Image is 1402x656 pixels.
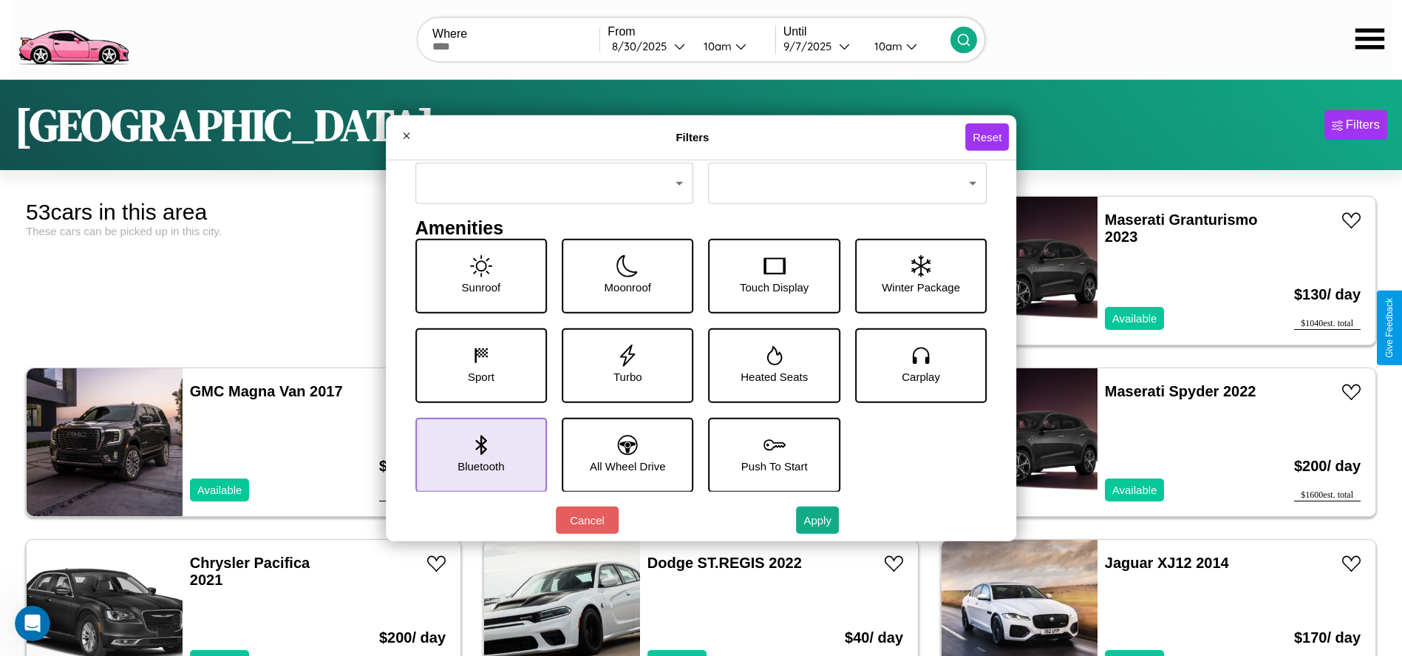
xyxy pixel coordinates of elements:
[379,490,446,501] div: $ 1200 est. total
[1105,555,1229,571] a: Jaguar XJ12 2014
[1112,480,1157,500] p: Available
[862,38,950,54] button: 10am
[902,366,940,386] p: Carplay
[608,25,775,38] label: From
[1294,490,1361,501] div: $ 1600 est. total
[420,131,965,143] h4: Filters
[1105,383,1256,399] a: Maserati Spyder 2022
[1384,298,1395,358] div: Give Feedback
[468,366,494,386] p: Sport
[190,555,310,588] a: Chrysler Pacifica 2021
[197,480,242,500] p: Available
[462,277,501,297] p: Sunroof
[1294,443,1361,490] h3: $ 200 / day
[556,507,619,534] button: Cancel
[965,124,1009,151] button: Reset
[613,366,642,386] p: Turbo
[783,25,950,38] label: Until
[1346,118,1380,132] div: Filters
[783,39,839,53] div: 9 / 7 / 2025
[741,456,808,476] p: Push To Start
[1294,318,1361,330] div: $ 1040 est. total
[11,7,135,69] img: logo
[1324,110,1387,140] button: Filters
[608,38,691,54] button: 8/30/2025
[1294,271,1361,318] h3: $ 130 / day
[796,507,839,534] button: Apply
[15,606,50,641] iframe: Intercom live chat
[415,141,694,162] h4: Fuel
[647,555,802,571] a: Dodge ST.REGIS 2022
[1112,308,1157,328] p: Available
[605,277,651,297] p: Moonroof
[26,200,461,225] div: 53 cars in this area
[696,39,735,53] div: 10am
[740,277,809,297] p: Touch Display
[612,39,674,53] div: 8 / 30 / 2025
[590,456,666,476] p: All Wheel Drive
[882,277,960,297] p: Winter Package
[457,456,504,476] p: Bluetooth
[415,217,987,238] h4: Amenities
[190,383,343,399] a: GMC Magna Van 2017
[432,27,599,41] label: Where
[867,39,906,53] div: 10am
[26,225,461,237] div: These cars can be picked up in this city.
[741,366,808,386] p: Heated Seats
[692,38,775,54] button: 10am
[1105,212,1258,245] a: Maserati Granturismo 2023
[709,141,987,162] h4: Transmission
[379,443,446,490] h3: $ 150 / day
[15,95,435,155] h1: [GEOGRAPHIC_DATA]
